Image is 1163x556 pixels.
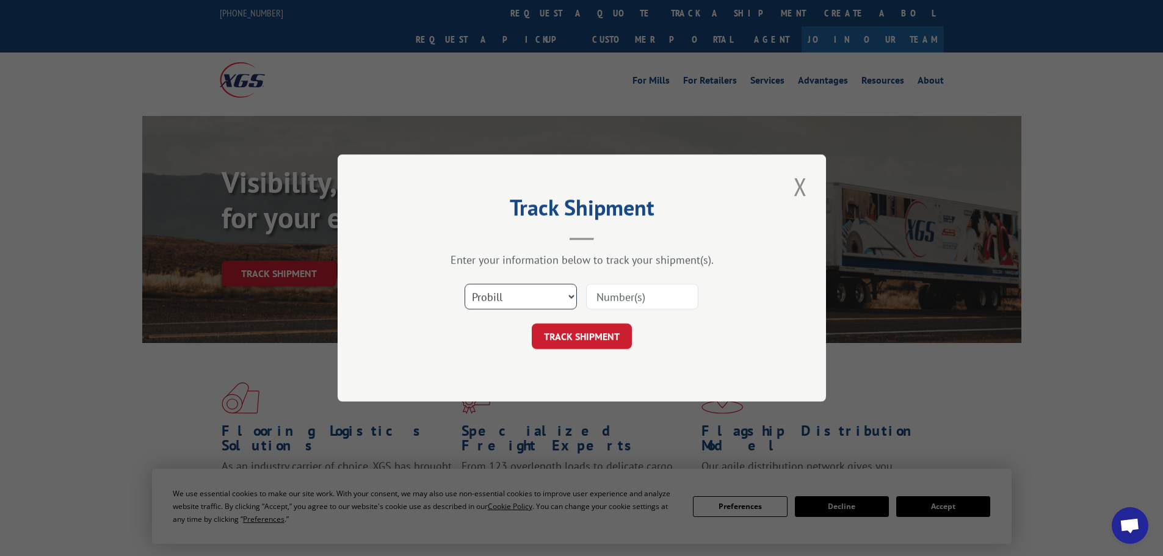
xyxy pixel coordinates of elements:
[399,253,765,267] div: Enter your information below to track your shipment(s).
[399,199,765,222] h2: Track Shipment
[1112,507,1148,544] a: Open chat
[586,284,698,309] input: Number(s)
[532,323,632,349] button: TRACK SHIPMENT
[790,170,811,203] button: Close modal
